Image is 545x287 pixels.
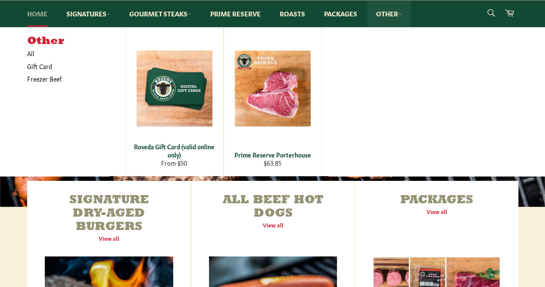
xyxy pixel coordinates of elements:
a: Freezer Beef [23,73,117,85]
a: Gift Card [23,60,117,73]
h5: Other [27,35,125,47]
a: Other [367,0,411,27]
a: All [23,47,125,60]
img: Roseda Gift Card (valid online only) [137,50,212,126]
img: Prime Reserve Porterhouse [235,50,311,126]
a: Packages [315,0,366,27]
a: Signatures [58,0,119,27]
div: Prime Reserve Porterhouse [229,151,316,159]
a: Prime Reserve Porterhouse Prime Reserve Porterhouse $63.85 [224,27,322,176]
a: Home [19,0,56,27]
div: From $50 [131,159,218,167]
a: Prime Reserve [202,0,269,27]
div: Roseda Gift Card (valid online only) [131,142,218,159]
a: Roasts [271,0,314,27]
a: Gourmet Steaks [121,0,200,27]
a: Roseda Gift Card (valid online only) Roseda Gift Card (valid online only) From $50 [125,27,224,176]
div: $63.85 [229,159,316,167]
